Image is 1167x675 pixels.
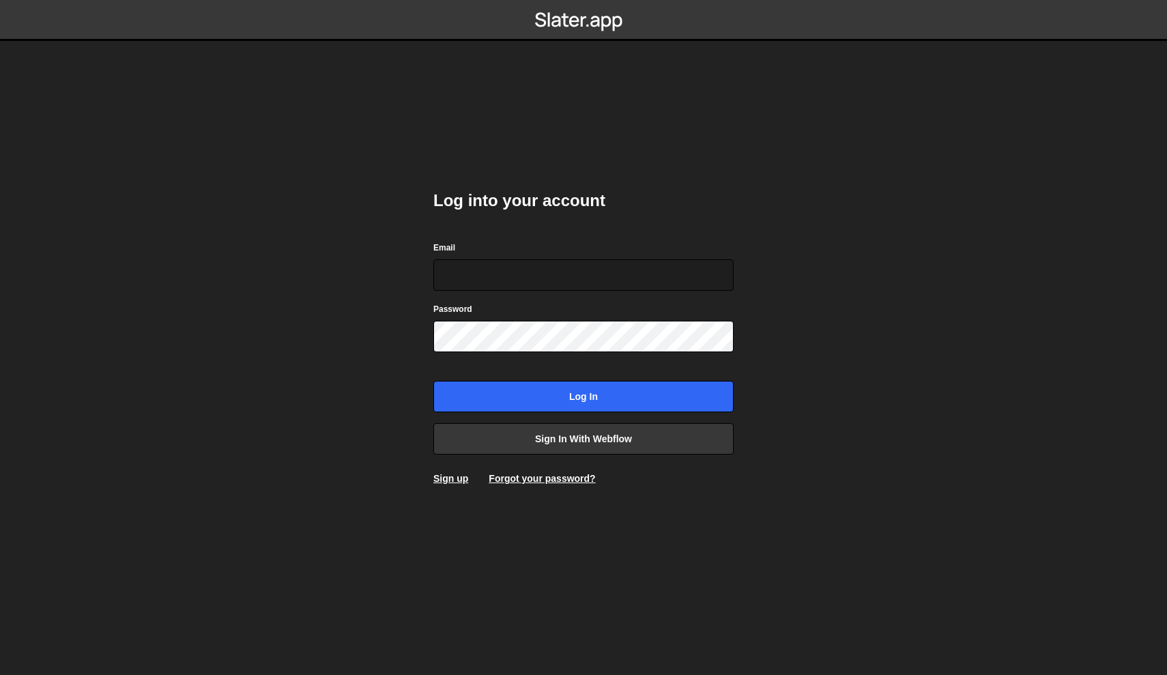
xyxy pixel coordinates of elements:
[433,473,468,484] a: Sign up
[489,473,595,484] a: Forgot your password?
[433,241,455,255] label: Email
[433,190,734,212] h2: Log into your account
[433,423,734,455] a: Sign in with Webflow
[433,381,734,412] input: Log in
[433,302,472,316] label: Password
